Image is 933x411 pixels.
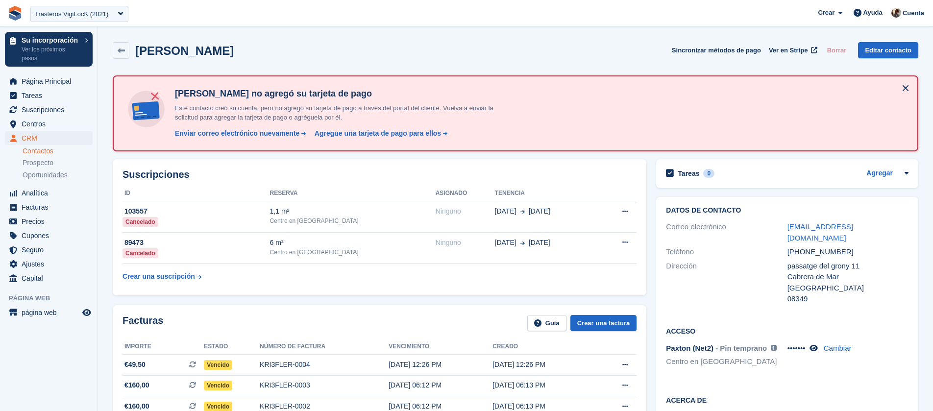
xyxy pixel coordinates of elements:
span: Página Principal [22,74,80,88]
h2: Suscripciones [123,169,637,180]
div: Cancelado [123,217,158,227]
a: Guía [527,315,566,331]
a: Su incorporación Ver los próximos pasos [5,32,93,67]
a: Cambiar [824,344,852,352]
span: Oportunidades [23,170,68,180]
div: [DATE] 06:12 PM [389,380,492,390]
th: Estado [204,339,260,355]
h2: [PERSON_NAME] [135,44,234,57]
img: icon-info-grey-7440780725fd019a000dd9b08b2336e03edf1995a4989e88bcd33f0948082b44.svg [771,345,777,351]
h4: [PERSON_NAME] no agregó su tarjeta de pago [171,88,514,99]
span: Tareas [22,89,80,102]
a: menu [5,131,93,145]
h2: Tareas [678,169,699,178]
a: menu [5,257,93,271]
a: [EMAIL_ADDRESS][DOMAIN_NAME] [787,222,853,242]
span: Paxton (Net2) [666,344,713,352]
div: KRI3FLER-0004 [260,360,389,370]
th: Asignado [436,186,495,201]
li: Centro en [GEOGRAPHIC_DATA] [666,356,787,367]
a: menu [5,271,93,285]
img: stora-icon-8386f47178a22dfd0bd8f6a31ec36ba5ce8667c1dd55bd0f319d3a0aa187defe.svg [8,6,23,21]
p: Este contacto creó su cuenta, pero no agregó su tarjeta de pago a través del portal del cliente. ... [171,103,514,122]
a: Prospecto [23,158,93,168]
span: Centros [22,117,80,131]
span: Ver en Stripe [769,46,808,55]
div: 103557 [123,206,270,217]
a: Ver en Stripe [765,42,819,58]
div: Cancelado [123,248,158,258]
img: Patrick Blanc [891,8,901,18]
span: Suscripciones [22,103,80,117]
h2: Facturas [123,315,163,331]
a: Crear una suscripción [123,267,201,286]
th: Reserva [270,186,436,201]
a: Vista previa de la tienda [81,307,93,318]
div: [DATE] 06:13 PM [492,380,596,390]
img: no-card-linked-e7822e413c904bf8b177c4d89f31251c4716f9871600ec3ca5bfc59e148c83f4.svg [125,88,167,130]
div: Correo electrónico [666,221,787,243]
div: Centro en [GEOGRAPHIC_DATA] [270,217,436,225]
a: Editar contacto [858,42,918,58]
h2: Acceso [666,326,908,336]
a: menu [5,117,93,131]
div: Dirección [666,261,787,305]
a: Agregar [866,168,893,179]
div: passatge del grony 11 [787,261,908,272]
span: €160,00 [124,380,149,390]
span: Vencido [204,381,232,390]
a: menu [5,89,93,102]
div: Cabrera de Mar [787,271,908,283]
button: Borrar [823,42,851,58]
a: menu [5,243,93,257]
a: menu [5,229,93,242]
a: menu [5,103,93,117]
div: Enviar correo electrónico nuevamente [175,128,299,139]
a: menu [5,200,93,214]
div: [DATE] 12:26 PM [492,360,596,370]
a: Agregue una tarjeta de pago para ellos [311,128,448,139]
span: Ayuda [863,8,883,18]
a: menu [5,74,93,88]
div: 08349 [787,293,908,305]
span: [DATE] [495,238,516,248]
div: Crear una suscripción [123,271,195,282]
a: Crear una factura [570,315,637,331]
th: Vencimiento [389,339,492,355]
a: menú [5,306,93,319]
span: ••••••• [787,344,806,352]
span: página web [22,306,80,319]
p: Ver los próximos pasos [22,45,80,63]
a: Contactos [23,146,93,156]
a: Oportunidades [23,170,93,180]
span: Seguro [22,243,80,257]
th: Tenencia [495,186,598,201]
span: CRM [22,131,80,145]
div: [GEOGRAPHIC_DATA] [787,283,908,294]
div: 89473 [123,238,270,248]
span: [DATE] [529,238,550,248]
th: ID [123,186,270,201]
span: [DATE] [529,206,550,217]
span: €49,50 [124,360,146,370]
div: KRI3FLER-0003 [260,380,389,390]
div: Agregue una tarjeta de pago para ellos [315,128,441,139]
span: Analítica [22,186,80,200]
a: menu [5,186,93,200]
a: menu [5,215,93,228]
th: Creado [492,339,596,355]
span: Capital [22,271,80,285]
div: [DATE] 12:26 PM [389,360,492,370]
h2: Datos de contacto [666,207,908,215]
th: Número de factura [260,339,389,355]
div: Trasteros VigiLocK (2021) [35,9,108,19]
div: Ninguno [436,238,495,248]
div: 0 [703,169,714,178]
span: [DATE] [495,206,516,217]
div: Ninguno [436,206,495,217]
div: 1,1 m² [270,206,436,217]
h2: Acerca de [666,395,908,405]
div: Teléfono [666,246,787,258]
th: Importe [123,339,204,355]
span: Crear [818,8,835,18]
